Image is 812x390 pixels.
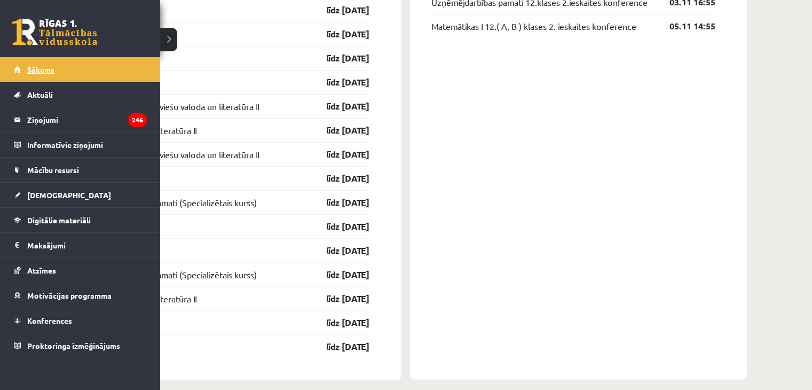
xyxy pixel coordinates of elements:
[308,172,369,185] a: līdz [DATE]
[14,333,147,358] a: Proktoringa izmēģinājums
[14,107,147,132] a: Ziņojumi246
[27,215,91,225] span: Digitālie materiāli
[14,258,147,283] a: Atzīmes
[14,82,147,107] a: Aktuāli
[27,90,53,99] span: Aktuāli
[27,65,54,74] span: Sākums
[27,132,147,157] legend: Informatīvie ziņojumi
[12,19,97,45] a: Rīgas 1. Tālmācības vidusskola
[653,20,715,33] a: 05.11 14:55
[14,132,147,157] a: Informatīvie ziņojumi
[308,340,369,353] a: līdz [DATE]
[308,268,369,281] a: līdz [DATE]
[27,266,56,275] span: Atzīmes
[14,233,147,258] a: Maksājumi
[27,190,111,200] span: [DEMOGRAPHIC_DATA]
[14,308,147,333] a: Konferences
[14,208,147,232] a: Digitālie materiāli
[308,220,369,233] a: līdz [DATE]
[27,291,112,300] span: Motivācijas programma
[308,292,369,305] a: līdz [DATE]
[308,100,369,113] a: līdz [DATE]
[308,28,369,41] a: līdz [DATE]
[27,165,79,175] span: Mācību resursi
[14,158,147,182] a: Mācību resursi
[27,233,147,258] legend: Maksājumi
[27,341,120,350] span: Proktoringa izmēģinājums
[308,76,369,89] a: līdz [DATE]
[128,113,147,127] i: 246
[308,124,369,137] a: līdz [DATE]
[27,316,72,325] span: Konferences
[14,283,147,308] a: Motivācijas programma
[308,316,369,329] a: līdz [DATE]
[85,268,257,281] a: Uzņēmējdarbības pamati (Specializētais kurss)
[431,20,636,33] a: Matemātikas I 12.( A, B ) klases 2. ieskaites konference
[85,100,259,113] a: Projekta darbs - Latviešu valoda un literatūra II
[308,148,369,161] a: līdz [DATE]
[308,196,369,209] a: līdz [DATE]
[14,183,147,207] a: [DEMOGRAPHIC_DATA]
[308,4,369,17] a: līdz [DATE]
[27,107,147,132] legend: Ziņojumi
[308,52,369,65] a: līdz [DATE]
[85,148,259,161] a: Projekta darbs - Latviešu valoda un literatūra II
[14,57,147,82] a: Sākums
[85,196,257,209] a: Uzņēmējdarbības pamati (Specializētais kurss)
[308,244,369,257] a: līdz [DATE]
